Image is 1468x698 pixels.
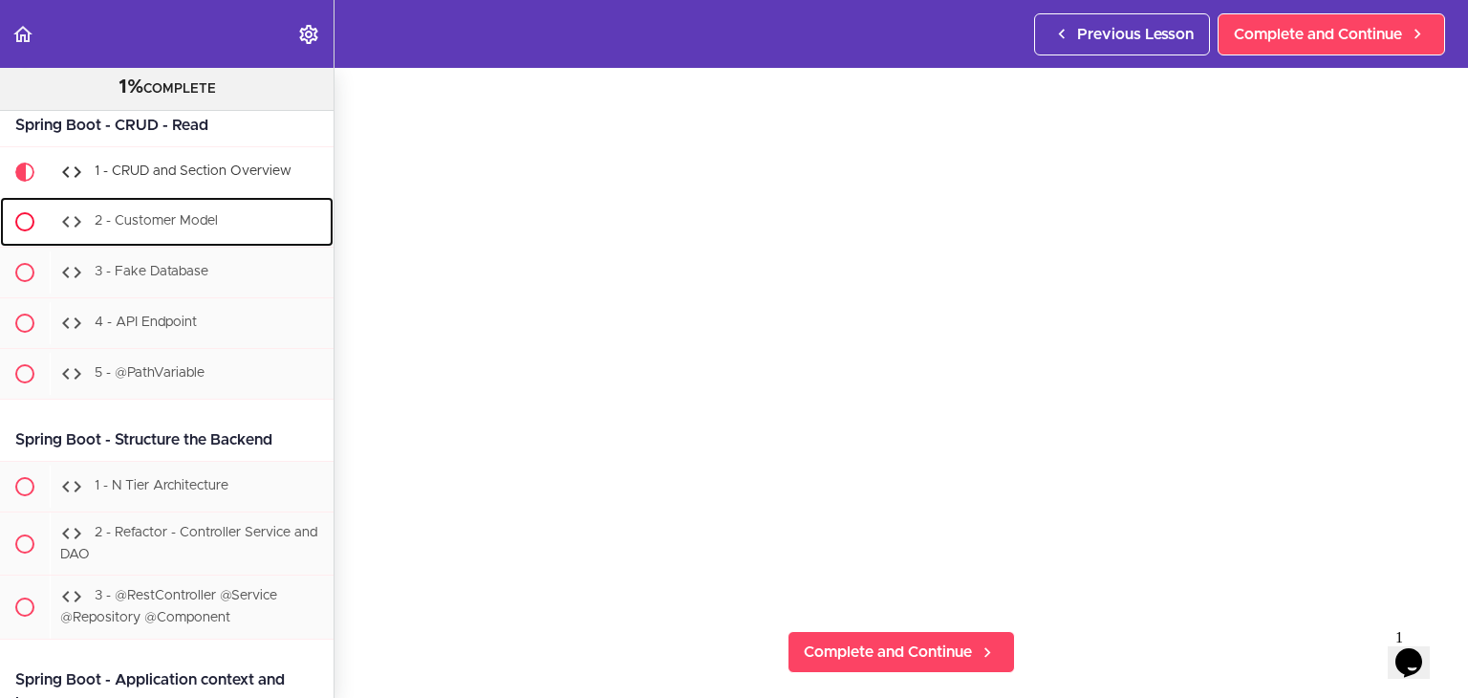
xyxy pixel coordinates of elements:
svg: Settings Menu [297,23,320,46]
span: 4 - API Endpoint [95,316,197,329]
span: 1 - N Tier Architecture [95,479,228,492]
span: 2 - Customer Model [95,214,218,228]
span: Complete and Continue [804,641,972,664]
span: 3 - @RestController @Service @Repository @Component [60,590,277,625]
span: 5 - @PathVariable [95,366,205,380]
span: 1% [119,77,143,97]
a: Previous Lesson [1034,13,1210,55]
div: COMPLETE [24,76,310,100]
span: 1 - CRUD and Section Overview [95,164,291,178]
a: Complete and Continue [788,631,1015,673]
span: Previous Lesson [1077,23,1194,46]
iframe: chat widget [1388,622,1449,679]
span: 3 - Fake Database [95,265,208,278]
svg: Back to course curriculum [11,23,34,46]
span: 2 - Refactor - Controller Service and DAO [60,526,317,561]
span: Complete and Continue [1234,23,1402,46]
a: Complete and Continue [1218,13,1445,55]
